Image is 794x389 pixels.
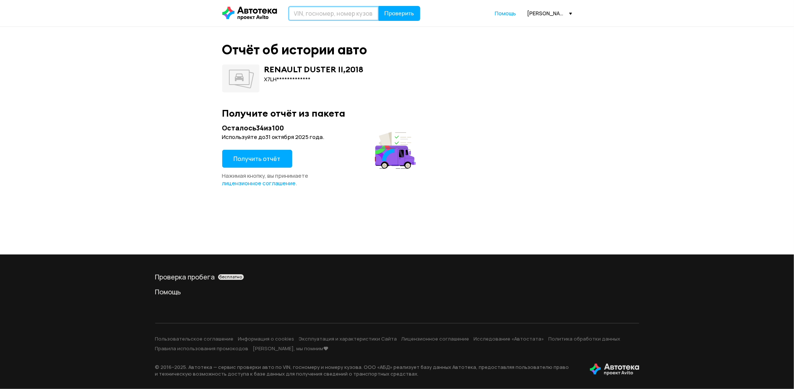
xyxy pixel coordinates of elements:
[155,364,578,377] p: © 2016– 2025 . Автотека — сервис проверки авто по VIN, госномеру и номеру кузова. ООО «АБД» реали...
[402,335,469,342] a: Лицензионное соглашение
[379,6,420,21] button: Проверить
[495,10,516,17] a: Помощь
[549,335,621,342] a: Политика обработки данных
[264,64,364,74] div: RENAULT DUSTER II , 2018
[222,180,296,187] a: лицензионное соглашение
[238,335,294,342] a: Информация о cookies
[527,10,572,17] div: [PERSON_NAME][EMAIL_ADDRESS][DOMAIN_NAME]
[155,272,639,281] a: Проверка пробегабесплатно
[155,335,234,342] a: Пользовательское соглашение
[253,345,329,352] a: [PERSON_NAME], мы помним
[474,335,544,342] a: Исследование «Автостата»
[234,155,281,163] span: Получить отчёт
[222,107,572,119] div: Получите отчёт из пакета
[220,274,242,279] span: бесплатно
[155,345,249,352] a: Правила использования промокодов
[222,123,418,133] div: Осталось 34 из 100
[299,335,397,342] a: Эксплуатация и характеристики Сайта
[222,172,309,187] span: Нажимая кнопку, вы принимаете .
[385,10,414,16] span: Проверить
[222,133,418,141] div: Используйте до 31 октября 2025 года .
[288,6,379,21] input: VIN, госномер, номер кузова
[222,150,292,168] button: Получить отчёт
[155,287,639,296] a: Помощь
[155,272,639,281] div: Проверка пробега
[222,42,367,58] div: Отчёт об истории авто
[590,364,639,376] img: tWS6KzJlK1XUpy65r7uaHVIs4JI6Dha8Nraz9T2hA03BhoCc4MtbvZCxBLwJIh+mQSIAkLBJpqMoKVdP8sONaFJLCz6I0+pu7...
